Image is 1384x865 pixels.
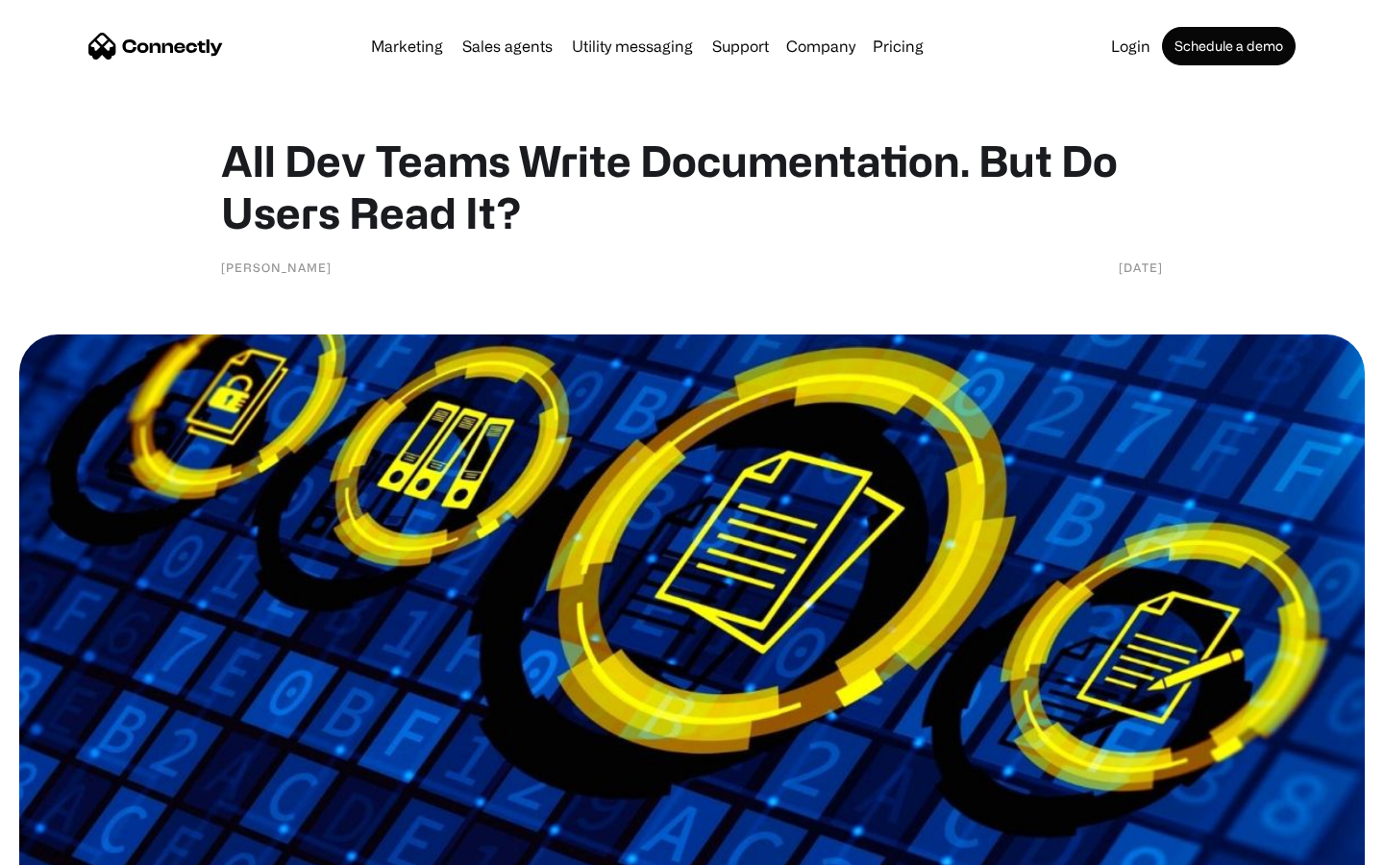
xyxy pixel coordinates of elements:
[221,258,332,277] div: [PERSON_NAME]
[1119,258,1163,277] div: [DATE]
[221,135,1163,238] h1: All Dev Teams Write Documentation. But Do Users Read It?
[363,38,451,54] a: Marketing
[865,38,931,54] a: Pricing
[786,33,855,60] div: Company
[19,831,115,858] aside: Language selected: English
[564,38,701,54] a: Utility messaging
[38,831,115,858] ul: Language list
[704,38,777,54] a: Support
[1162,27,1296,65] a: Schedule a demo
[455,38,560,54] a: Sales agents
[1103,38,1158,54] a: Login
